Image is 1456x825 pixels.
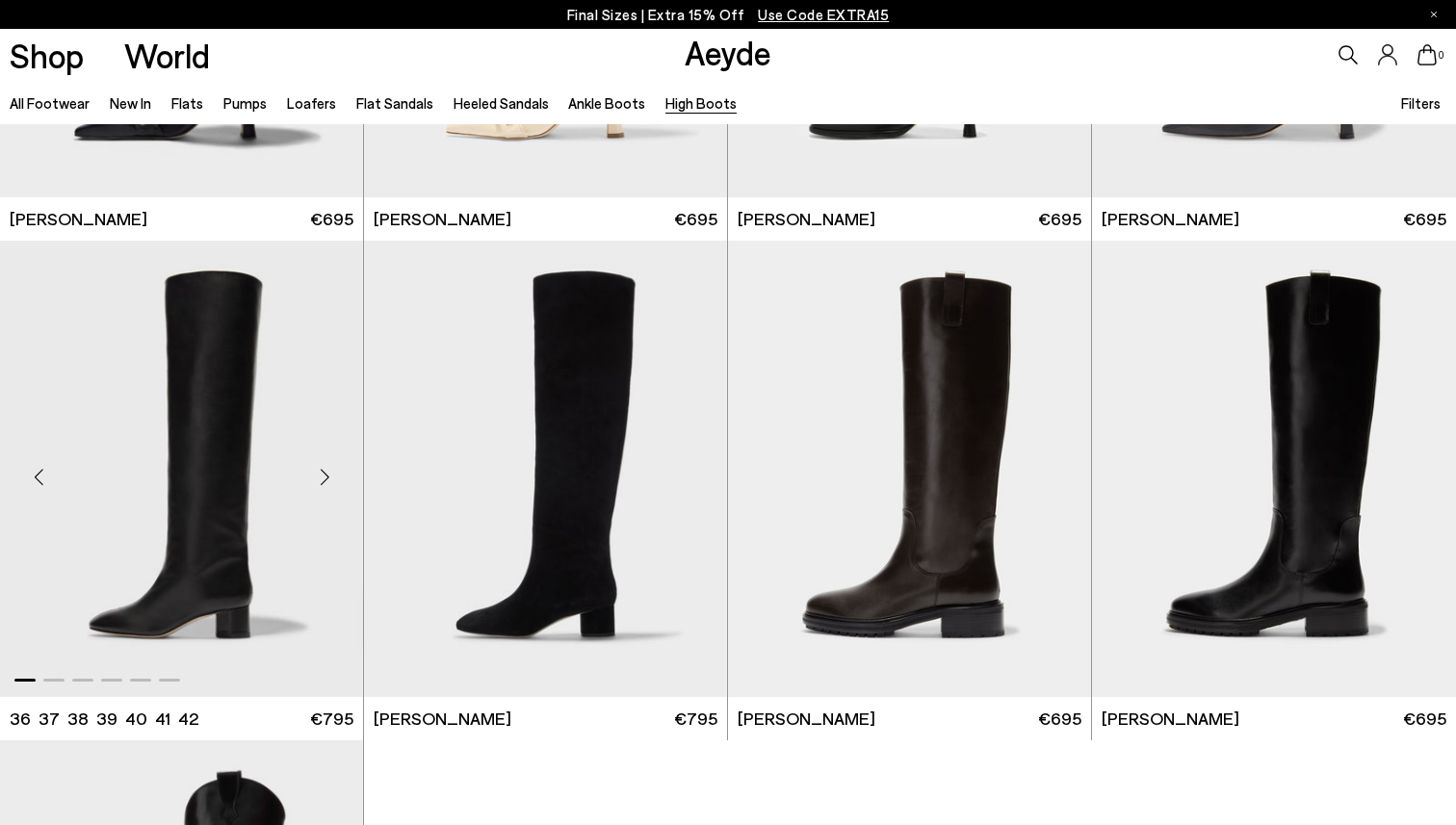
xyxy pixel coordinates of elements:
[685,32,771,72] a: Aeyde
[728,697,1091,740] a: [PERSON_NAME] €695
[738,207,875,231] span: [PERSON_NAME]
[155,707,170,731] li: 41
[296,448,353,505] div: Next slide
[10,448,67,505] div: Previous slide
[567,3,890,27] p: Final Sizes | Extra 15% Off
[1403,207,1446,231] span: €695
[364,241,727,697] div: 1 / 6
[454,94,549,112] a: Heeled Sandals
[67,707,89,731] li: 38
[178,707,198,731] li: 42
[374,207,511,231] span: [PERSON_NAME]
[1403,707,1446,731] span: €695
[110,94,151,112] a: New In
[1092,241,1456,697] img: Henry Knee-High Boots
[568,94,645,112] a: Ankle Boots
[171,94,203,112] a: Flats
[674,207,717,231] span: €695
[738,707,875,731] span: [PERSON_NAME]
[287,94,336,112] a: Loafers
[1092,697,1456,740] a: [PERSON_NAME] €695
[39,707,60,731] li: 37
[374,707,511,731] span: [PERSON_NAME]
[364,241,727,697] img: Willa Suede Over-Knee Boots
[310,707,353,731] span: €795
[1038,207,1081,231] span: €695
[310,207,353,231] span: €695
[364,197,727,241] a: [PERSON_NAME] €695
[124,39,210,72] a: World
[10,707,193,731] ul: variant
[1102,707,1239,731] span: [PERSON_NAME]
[10,707,31,731] li: 36
[356,94,433,112] a: Flat Sandals
[665,94,737,112] a: High Boots
[1092,197,1456,241] a: [PERSON_NAME] €695
[364,241,727,697] a: Next slide Previous slide
[10,94,90,112] a: All Footwear
[728,241,1091,697] img: Henry Knee-High Boots
[674,707,717,731] span: €795
[1401,94,1441,112] span: Filters
[1102,207,1239,231] span: [PERSON_NAME]
[758,6,889,23] span: Navigate to /collections/ss25-final-sizes
[223,94,267,112] a: Pumps
[364,697,727,740] a: [PERSON_NAME] €795
[1417,44,1437,65] a: 0
[1437,50,1446,61] span: 0
[125,707,147,731] li: 40
[1038,707,1081,731] span: €695
[10,207,147,231] span: [PERSON_NAME]
[728,197,1091,241] a: [PERSON_NAME] €695
[96,707,117,731] li: 39
[10,39,84,72] a: Shop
